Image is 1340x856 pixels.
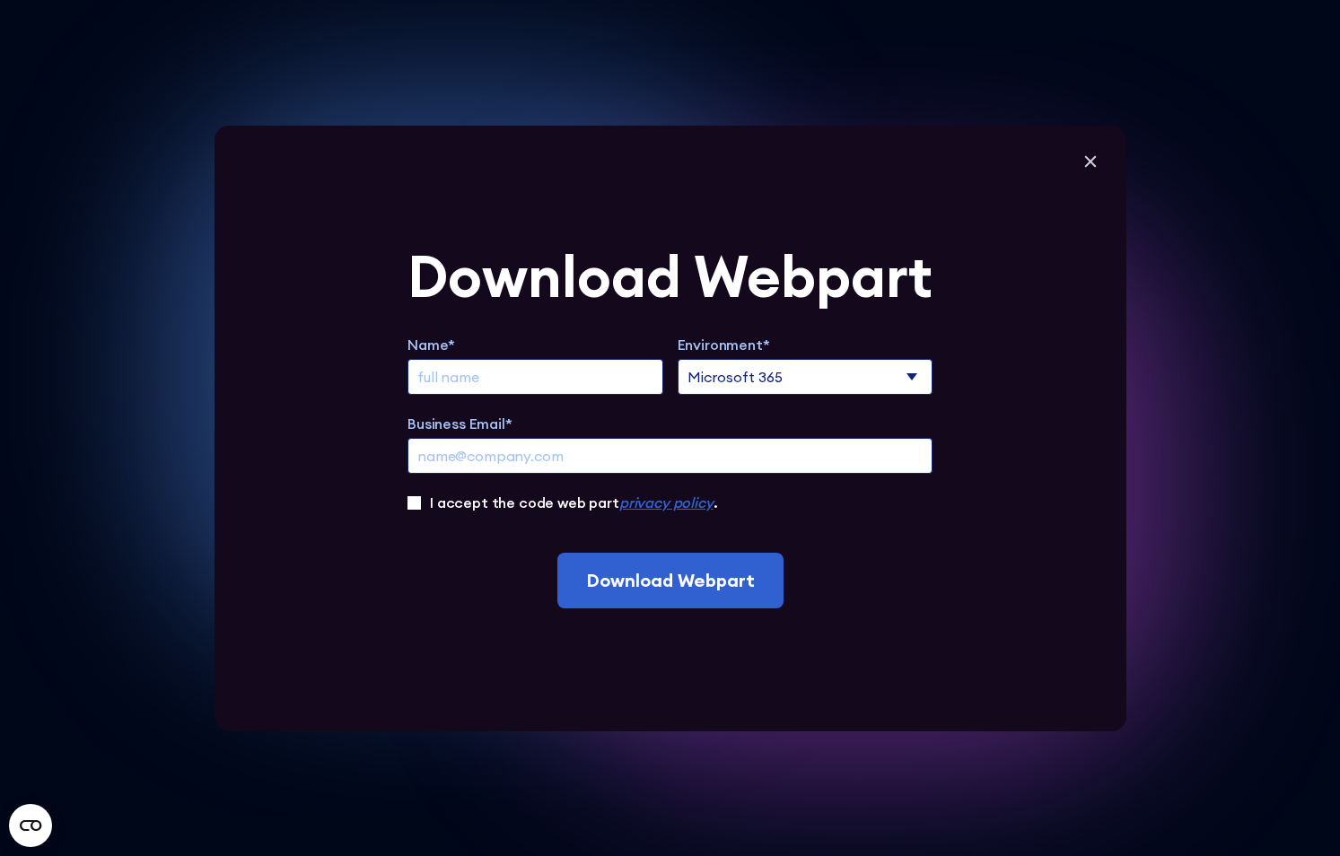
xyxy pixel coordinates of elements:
[407,248,933,305] div: Download Webpart
[430,492,717,513] label: I accept the code web part .
[407,359,663,395] input: full name
[407,413,933,434] label: Business Email*
[407,438,933,474] input: name@company.com
[407,334,663,355] label: Name*
[557,553,784,608] input: Download Webpart
[619,494,714,511] a: privacy policy
[407,248,933,608] form: Extend Trial
[678,334,933,355] label: Environment*
[1250,770,1340,856] iframe: Chat Widget
[9,804,52,847] button: Open CMP widget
